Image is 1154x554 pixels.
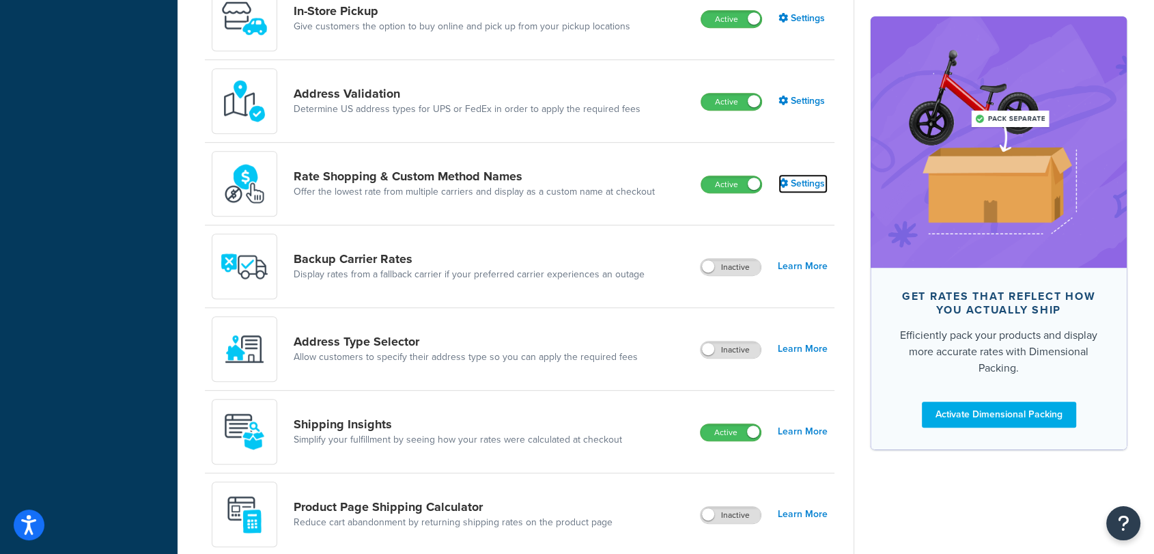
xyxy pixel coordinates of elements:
[221,490,268,538] img: +D8d0cXZM7VpdAAAAAElFTkSuQmCC
[294,102,641,116] a: Determine US address types for UPS or FedEx in order to apply the required fees
[294,20,630,33] a: Give customers the option to buy online and pick up from your pickup locations
[701,259,761,275] label: Inactive
[221,325,268,373] img: wNXZ4XiVfOSSwAAAABJRU5ErkJggg==
[221,77,268,125] img: kIG8fy0lQAAAABJRU5ErkJggg==
[701,507,761,523] label: Inactive
[294,169,655,184] a: Rate Shopping & Custom Method Names
[294,516,613,529] a: Reduce cart abandonment by returning shipping rates on the product page
[221,243,268,290] img: icon-duo-feat-backup-carrier-4420b188.png
[701,342,761,358] label: Inactive
[294,350,638,364] a: Allow customers to specify their address type so you can apply the required fees
[701,176,761,193] label: Active
[778,422,828,441] a: Learn More
[778,257,828,276] a: Learn More
[294,185,655,199] a: Offer the lowest rate from multiple carriers and display as a custom name at checkout
[294,433,622,447] a: Simplify your fulfillment by seeing how your rates were calculated at checkout
[221,160,268,208] img: icon-duo-feat-rate-shopping-ecdd8bed.png
[1106,506,1140,540] button: Open Resource Center
[701,94,761,110] label: Active
[294,86,641,101] a: Address Validation
[892,327,1105,376] div: Efficiently pack your products and display more accurate rates with Dimensional Packing.
[294,268,645,281] a: Display rates from a fallback carrier if your preferred carrier experiences an outage
[294,251,645,266] a: Backup Carrier Rates
[294,499,613,514] a: Product Page Shipping Calculator
[778,340,828,359] a: Learn More
[294,3,630,18] a: In-Store Pickup
[778,9,828,28] a: Settings
[701,424,761,441] label: Active
[221,408,268,456] img: Acw9rhKYsOEjAAAAAElFTkSuQmCC
[778,92,828,111] a: Settings
[891,37,1106,247] img: feature-image-dim-d40ad3071a2b3c8e08177464837368e35600d3c5e73b18a22c1e4bb210dc32ac.png
[294,417,622,432] a: Shipping Insights
[294,334,638,349] a: Address Type Selector
[922,402,1076,428] a: Activate Dimensional Packing
[701,11,761,27] label: Active
[892,290,1105,317] div: Get rates that reflect how you actually ship
[778,174,828,193] a: Settings
[778,505,828,524] a: Learn More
